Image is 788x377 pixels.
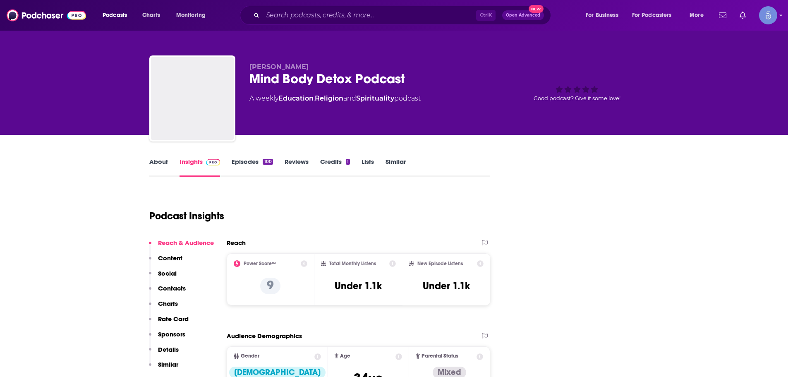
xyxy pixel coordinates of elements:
[170,9,216,22] button: open menu
[149,360,178,376] button: Similar
[97,9,138,22] button: open menu
[149,269,177,285] button: Social
[149,330,185,346] button: Sponsors
[580,9,629,22] button: open menu
[158,269,177,277] p: Social
[278,94,314,102] a: Education
[227,332,302,340] h2: Audience Demographics
[158,346,179,353] p: Details
[137,9,165,22] a: Charts
[422,353,458,359] span: Parental Status
[158,315,189,323] p: Rate Card
[285,158,309,177] a: Reviews
[149,300,178,315] button: Charts
[716,8,730,22] a: Show notifications dropdown
[176,10,206,21] span: Monitoring
[263,159,273,165] div: 100
[759,6,777,24] img: User Profile
[386,158,406,177] a: Similar
[149,210,224,222] h1: Podcast Insights
[759,6,777,24] span: Logged in as Spiral5-G1
[515,63,639,114] div: Good podcast? Give it some love!
[690,10,704,21] span: More
[227,239,246,247] h2: Reach
[158,284,186,292] p: Contacts
[244,261,276,267] h2: Power Score™
[158,300,178,307] p: Charts
[249,94,421,103] div: A weekly podcast
[263,9,476,22] input: Search podcasts, credits, & more...
[346,159,350,165] div: 1
[314,94,315,102] span: ,
[180,158,220,177] a: InsightsPodchaser Pro
[586,10,618,21] span: For Business
[103,10,127,21] span: Podcasts
[158,330,185,338] p: Sponsors
[529,5,544,13] span: New
[142,10,160,21] span: Charts
[362,158,374,177] a: Lists
[476,10,496,21] span: Ctrl K
[315,94,343,102] a: Religion
[506,13,540,17] span: Open Advanced
[149,254,182,269] button: Content
[534,95,620,101] span: Good podcast? Give it some love!
[158,360,178,368] p: Similar
[232,158,273,177] a: Episodes100
[149,315,189,330] button: Rate Card
[340,353,350,359] span: Age
[329,261,376,267] h2: Total Monthly Listens
[684,9,714,22] button: open menu
[158,254,182,262] p: Content
[627,9,684,22] button: open menu
[502,10,544,20] button: Open AdvancedNew
[241,353,259,359] span: Gender
[320,158,350,177] a: Credits1
[206,159,220,166] img: Podchaser Pro
[149,284,186,300] button: Contacts
[149,346,179,361] button: Details
[343,94,356,102] span: and
[335,280,382,292] h3: Under 1.1k
[260,278,280,294] p: 9
[736,8,749,22] a: Show notifications dropdown
[149,239,214,254] button: Reach & Audience
[417,261,463,267] h2: New Episode Listens
[759,6,777,24] button: Show profile menu
[356,94,394,102] a: Spirituality
[158,239,214,247] p: Reach & Audience
[248,6,559,25] div: Search podcasts, credits, & more...
[249,63,309,71] span: [PERSON_NAME]
[149,158,168,177] a: About
[423,280,470,292] h3: Under 1.1k
[632,10,672,21] span: For Podcasters
[7,7,86,23] img: Podchaser - Follow, Share and Rate Podcasts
